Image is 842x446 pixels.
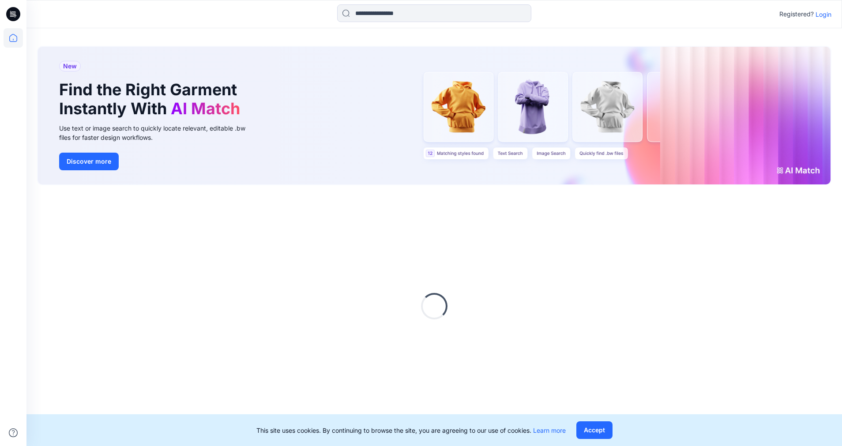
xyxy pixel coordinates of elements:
[59,124,258,142] div: Use text or image search to quickly locate relevant, editable .bw files for faster design workflows.
[576,421,613,439] button: Accept
[59,80,244,118] h1: Find the Right Garment Instantly With
[63,61,77,71] span: New
[779,9,814,19] p: Registered?
[59,153,119,170] button: Discover more
[533,427,566,434] a: Learn more
[256,426,566,435] p: This site uses cookies. By continuing to browse the site, you are agreeing to our use of cookies.
[816,10,831,19] p: Login
[171,99,240,118] span: AI Match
